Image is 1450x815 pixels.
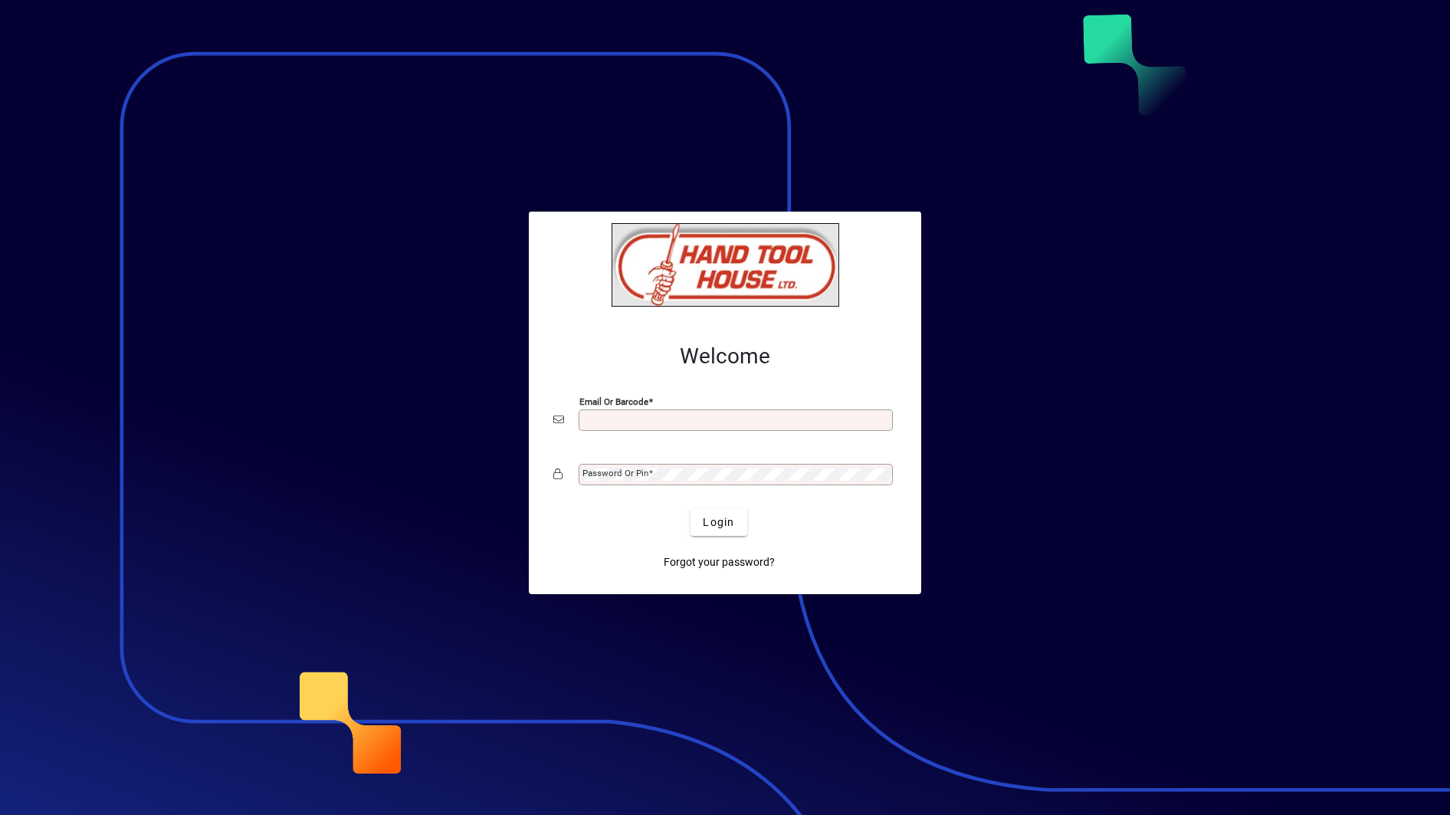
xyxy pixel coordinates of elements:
a: Forgot your password? [658,548,781,576]
span: Forgot your password? [664,554,775,570]
button: Login [691,508,746,536]
mat-label: Password or Pin [582,468,648,478]
mat-label: Email or Barcode [579,396,648,407]
span: Login [703,514,734,531]
h2: Welcome [553,343,897,370]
